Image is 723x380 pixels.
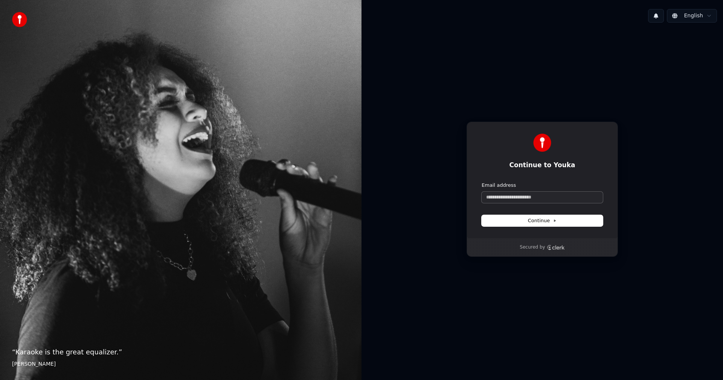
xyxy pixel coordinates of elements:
a: Clerk logo [547,245,565,250]
h1: Continue to Youka [482,161,603,170]
img: youka [12,12,27,27]
label: Email address [482,182,516,189]
span: Continue [528,217,557,224]
p: Secured by [520,244,545,250]
button: Continue [482,215,603,226]
footer: [PERSON_NAME] [12,360,349,368]
img: Youka [533,134,551,152]
p: “ Karaoke is the great equalizer. ” [12,347,349,357]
